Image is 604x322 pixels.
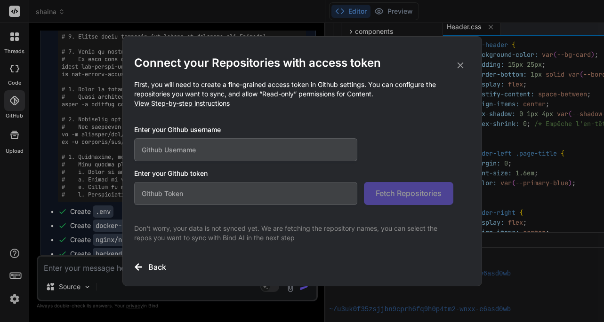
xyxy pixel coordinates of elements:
[134,99,230,107] span: View Step-by-step instructions
[134,125,453,134] h3: Enter your Github username
[134,80,470,108] p: First, you will need to create a fine-grained access token in Github settings. You can configure ...
[148,261,166,273] h3: Back
[364,182,453,205] button: Fetch Repositories
[134,138,358,161] input: Github Username
[134,182,358,205] input: Github Token
[376,188,442,199] span: Fetch Repositories
[134,55,470,71] h2: Connect your Repositories with access token
[134,224,453,243] p: Don't worry, your data is not synced yet. We are fetching the repository names, you can select th...
[134,169,470,178] h3: Enter your Github token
